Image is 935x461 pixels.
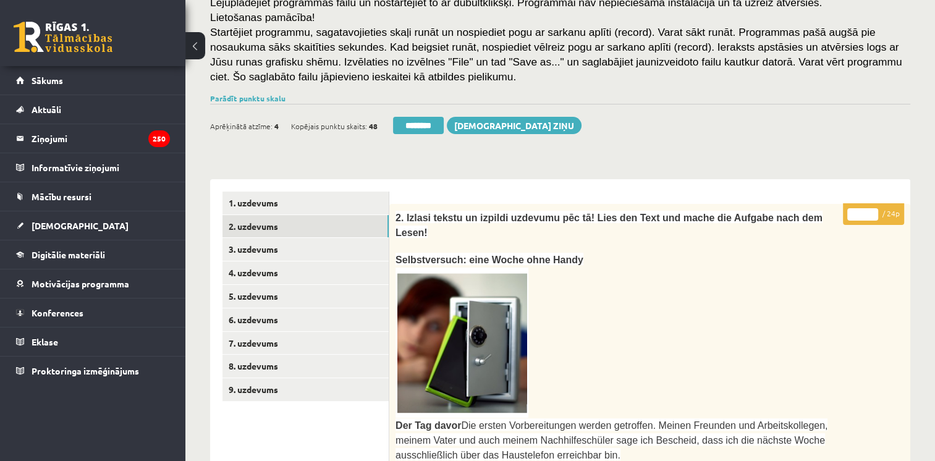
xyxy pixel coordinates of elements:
[222,238,389,261] a: 3. uzdevums
[396,268,528,418] img: Attēls, kurā ir kamera, ierīce, elektroniska ierīce, kameras un optika Apraksts ģenerēts automātiski
[222,332,389,355] a: 7. uzdevums
[222,261,389,284] a: 4. uzdevums
[32,153,170,182] legend: Informatīvie ziņojumi
[210,117,273,135] span: Aprēķinātā atzīme:
[16,328,170,356] a: Eklase
[16,211,170,240] a: [DEMOGRAPHIC_DATA]
[16,269,170,298] a: Motivācijas programma
[222,192,389,214] a: 1. uzdevums
[396,255,583,265] span: Selbstversuch: eine Woche ohne Handy
[32,75,63,86] span: Sākums
[369,117,378,135] span: 48
[12,12,494,25] body: Bagātinātā teksta redaktors, wiswyg-editor-47024776608720-1757745919-344
[447,117,582,134] a: [DEMOGRAPHIC_DATA] ziņu
[12,12,495,254] body: Bagātinātā teksta redaktors, wiswyg-editor-user-answer-47024776353760
[32,365,139,376] span: Proktoringa izmēģinājums
[32,191,91,202] span: Mācību resursi
[16,240,170,269] a: Digitālie materiāli
[16,66,170,95] a: Sākums
[222,378,389,401] a: 9. uzdevums
[148,130,170,147] i: 250
[210,93,286,103] a: Parādīt punktu skalu
[32,104,61,115] span: Aktuāli
[32,220,129,231] span: [DEMOGRAPHIC_DATA]
[396,213,823,238] span: 2. Izlasi tekstu un izpildi uzdevumu pēc tā! Lies den Text und mache die Aufgabe nach dem Lesen!
[32,124,170,153] legend: Ziņojumi
[843,203,904,225] p: / 24p
[16,153,170,182] a: Informatīvie ziņojumi
[16,357,170,385] a: Proktoringa izmēģinājums
[32,249,105,260] span: Digitālie materiāli
[32,307,83,318] span: Konferences
[16,298,170,327] a: Konferences
[14,22,112,53] a: Rīgas 1. Tālmācības vidusskola
[274,117,279,135] span: 4
[222,285,389,308] a: 5. uzdevums
[222,215,389,238] a: 2. uzdevums
[16,182,170,211] a: Mācību resursi
[32,278,129,289] span: Motivācijas programma
[210,11,315,23] span: Lietošanas pamācība!
[210,26,902,83] span: Startējiet programmu, sagatavojieties skaļi runāt un nospiediet pogu ar sarkanu aplīti (record). ...
[291,117,367,135] span: Kopējais punktu skaits:
[222,308,389,331] a: 6. uzdevums
[32,336,58,347] span: Eklase
[396,420,827,461] span: Die ersten Vorbereitungen werden getroffen. Meinen Freunden und Arbeitskollegen, meinem Vater und...
[222,355,389,378] a: 8. uzdevums
[16,95,170,124] a: Aktuāli
[396,420,461,431] span: Der Tag davor
[16,124,170,153] a: Ziņojumi250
